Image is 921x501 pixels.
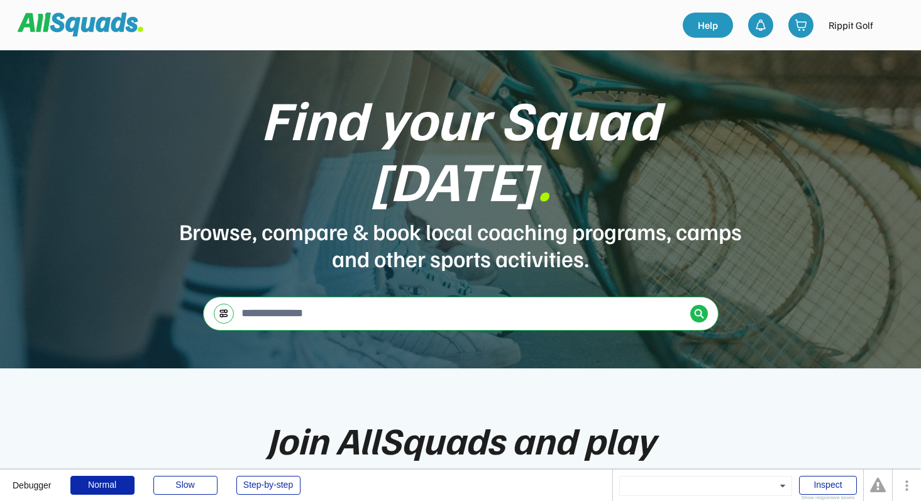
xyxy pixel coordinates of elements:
img: Icon%20%2838%29.svg [694,309,704,319]
div: Join AllSquads and play [267,419,655,460]
img: bell-03%20%281%29.svg [754,19,767,31]
div: Rippit Golf [829,18,873,33]
font: . [537,145,551,214]
img: yH5BAEAAAAALAAAAAABAAEAAAIBRAA7 [881,13,906,38]
img: shopping-cart-01%20%281%29.svg [795,19,807,31]
div: Normal [70,476,135,495]
div: Find your Squad [DATE] [178,88,744,210]
div: Debugger [13,470,52,490]
img: settings-03.svg [219,309,229,318]
div: Browse, compare & book local coaching programs, camps and other sports activities. [178,217,744,272]
div: Show responsive boxes [799,495,857,500]
div: Inspect [799,476,857,495]
div: Step-by-step [236,476,301,495]
div: Slow [153,476,218,495]
a: Help [683,13,733,38]
img: Squad%20Logo.svg [18,13,143,36]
